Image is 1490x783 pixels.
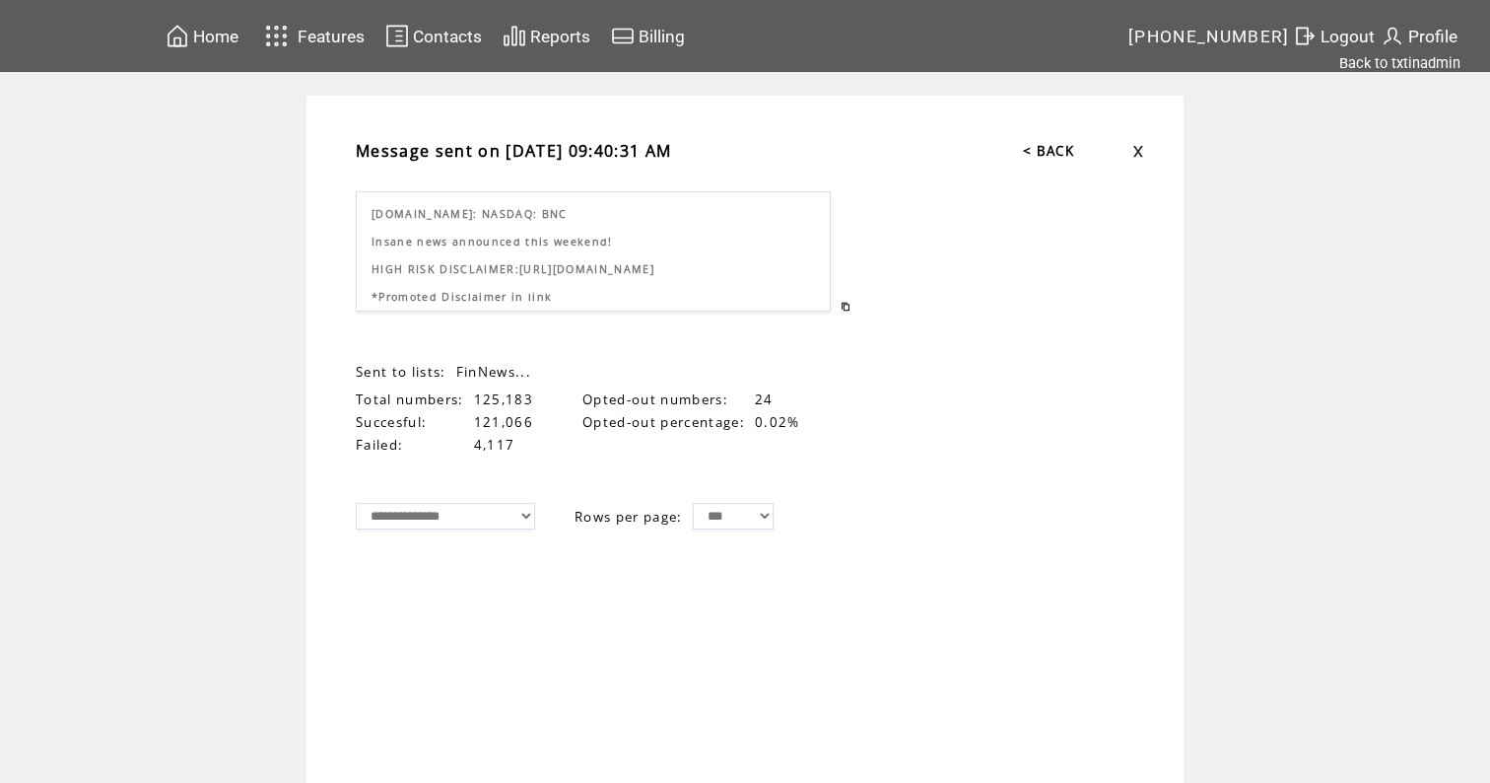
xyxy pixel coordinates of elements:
span: Home [193,27,238,46]
span: Billing [639,27,685,46]
span: 24 [755,391,774,408]
a: Home [163,21,241,51]
img: contacts.svg [385,24,409,48]
span: Failed: [356,436,403,454]
a: Reports [500,21,593,51]
a: Logout [1290,21,1378,51]
a: < BACK [1023,142,1074,160]
span: 4,117 [474,436,515,454]
span: Opted-out percentage: [582,413,745,431]
a: Contacts [382,21,485,51]
span: 121,066 [474,413,533,431]
span: [DOMAIN_NAME]: NASDAQ: BNC Insane news announced this weekend! HIGH RISK DISCLAIMER: *Promoted Di... [372,207,654,331]
img: exit.svg [1293,24,1317,48]
a: Billing [608,21,688,51]
img: creidtcard.svg [611,24,635,48]
img: profile.svg [1381,24,1404,48]
a: Back to txtinadmin [1339,54,1460,72]
span: Message sent on [DATE] 09:40:31 AM [356,140,671,162]
span: 0.02% [755,413,800,431]
span: 125,183 [474,391,533,408]
span: Contacts [413,27,482,46]
span: Rows per page: [575,508,683,526]
span: Reports [530,27,590,46]
a: Profile [1378,21,1460,51]
img: chart.svg [503,24,526,48]
span: Opted-out numbers: [582,391,728,408]
span: Sent to lists: [356,363,446,381]
span: Profile [1408,27,1457,46]
a: [URL][DOMAIN_NAME] [519,262,654,276]
span: Logout [1321,27,1375,46]
a: Features [256,17,368,55]
img: home.svg [166,24,189,48]
span: Succesful: [356,413,427,431]
span: [PHONE_NUMBER] [1128,27,1290,46]
img: features.svg [259,20,294,52]
span: Total numbers: [356,391,464,408]
span: FinNews... [456,363,531,381]
span: Features [298,27,365,46]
